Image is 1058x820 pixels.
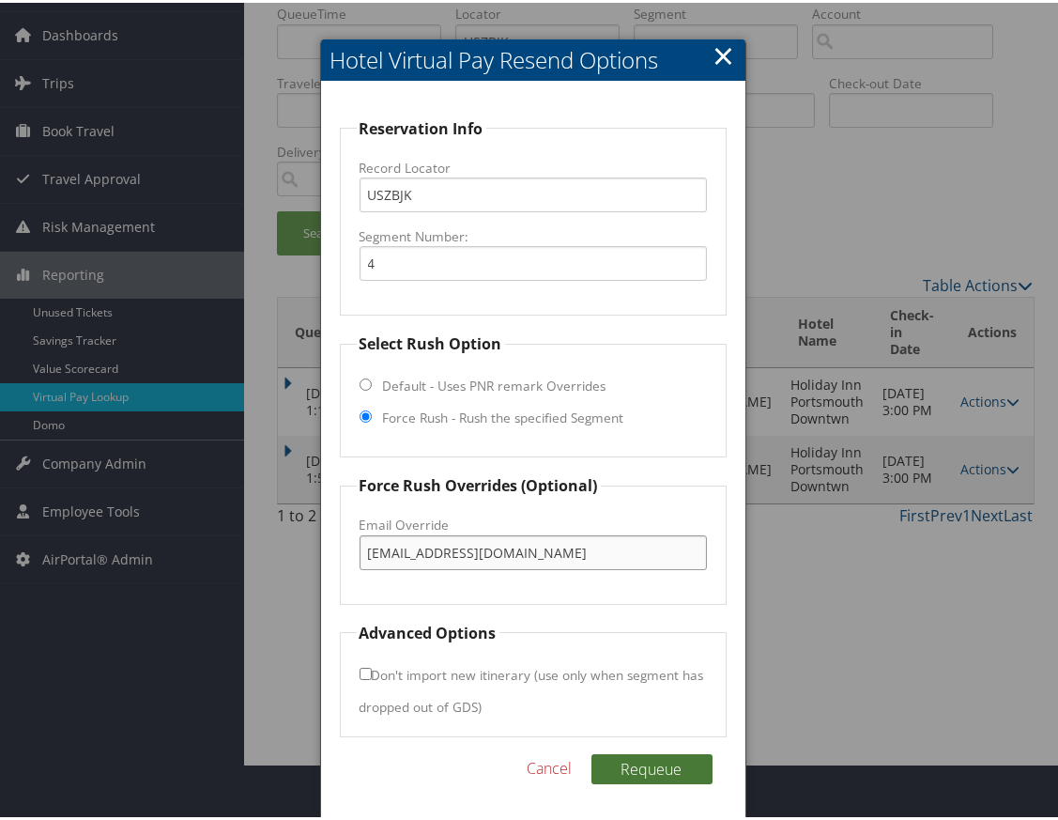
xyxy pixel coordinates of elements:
[383,374,606,393] label: Default - Uses PNR remark Overrides
[357,619,499,642] legend: Advanced Options
[360,665,372,677] input: Don't import new itinerary (use only when segment has dropped out of GDS)
[713,34,735,71] a: Close
[321,37,745,78] h2: Hotel Virtual Pay Resend Options
[528,754,573,777] a: Cancel
[360,655,704,721] label: Don't import new itinerary (use only when segment has dropped out of GDS)
[591,751,713,781] button: Requeue
[360,224,707,243] label: Segment Number:
[357,115,486,137] legend: Reservation Info
[357,472,601,494] legend: Force Rush Overrides (Optional)
[383,406,624,425] label: Force Rush - Rush the specified Segment
[357,330,505,352] legend: Select Rush Option
[360,513,707,532] label: Email Override
[360,156,707,175] label: Record Locator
